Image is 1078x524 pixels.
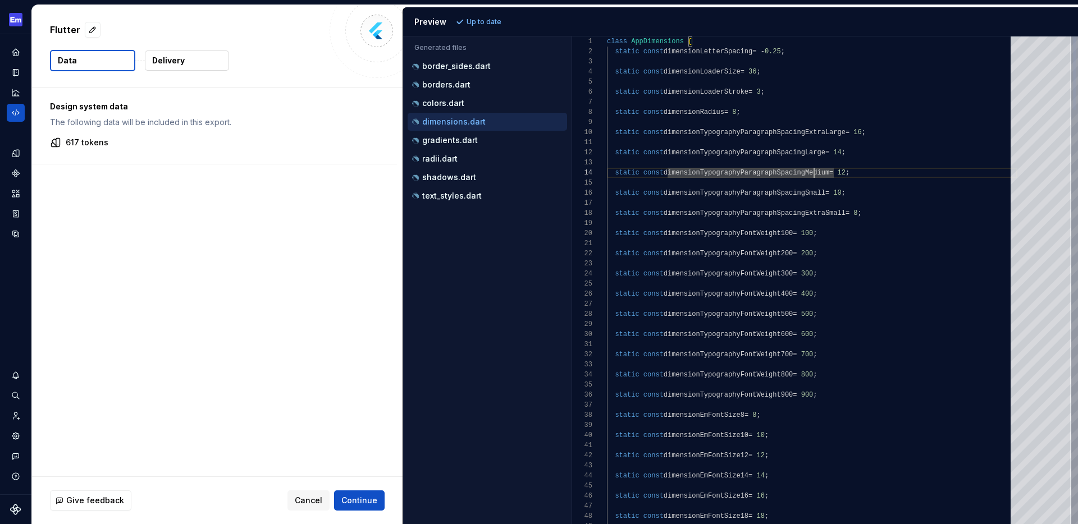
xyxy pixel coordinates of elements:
[724,108,728,116] span: =
[663,330,792,338] span: dimensionTypographyFontWeight600
[663,431,748,439] span: dimensionEmFontSize10
[825,189,829,197] span: =
[341,495,377,506] span: Continue
[572,178,592,188] div: 15
[663,472,748,480] span: dimensionEmFontSize14
[572,350,592,360] div: 32
[572,67,592,77] div: 4
[841,189,845,197] span: ;
[50,490,131,511] button: Give feedback
[748,512,752,520] span: =
[748,492,752,500] span: =
[663,512,748,520] span: dimensionEmFontSize18
[841,149,845,157] span: ;
[7,84,25,102] div: Analytics
[422,154,458,163] p: radii.dart
[663,371,792,379] span: dimensionTypographyFontWeight800
[740,68,744,76] span: =
[643,229,663,237] span: const
[663,411,744,419] span: dimensionEmFontSize8
[572,269,592,279] div: 24
[7,407,25,425] div: Invite team
[813,391,817,399] span: ;
[422,62,491,71] p: border_sides.dart
[744,411,748,419] span: =
[756,492,764,500] span: 16
[7,43,25,61] div: Home
[572,188,592,198] div: 16
[408,79,567,91] button: borders.dart
[572,47,592,57] div: 2
[572,430,592,440] div: 40
[422,80,471,89] p: borders.dart
[58,55,77,66] p: Data
[572,370,592,380] div: 34
[408,171,567,183] button: shadows.dart
[572,400,592,410] div: 37
[408,134,567,146] button: gradients.dart
[663,88,748,96] span: dimensionLoaderStroke
[572,168,592,178] div: 14
[7,366,25,384] div: Notifications
[572,117,592,127] div: 9
[752,48,756,56] span: =
[50,117,379,128] p: The following data will be included in this export.
[66,137,108,148] p: 617 tokens
[467,17,501,26] p: Up to date
[572,77,592,87] div: 5
[572,137,592,148] div: 11
[615,169,639,177] span: static
[756,452,764,459] span: 12
[793,371,797,379] span: =
[857,209,861,217] span: ;
[813,270,817,278] span: ;
[813,351,817,358] span: ;
[7,63,25,81] a: Documentation
[7,104,25,122] a: Code automation
[615,512,639,520] span: static
[764,452,768,459] span: ;
[615,472,639,480] span: static
[643,169,663,177] span: const
[663,452,748,459] span: dimensionEmFontSize12
[572,107,592,117] div: 8
[152,55,185,66] p: Delivery
[748,472,752,480] span: =
[7,387,25,405] div: Search ⌘K
[615,88,639,96] span: static
[287,490,330,511] button: Cancel
[572,36,592,47] div: 1
[572,158,592,168] div: 13
[422,173,476,182] p: shadows.dart
[7,144,25,162] a: Design tokens
[572,57,592,67] div: 3
[643,452,663,459] span: const
[50,50,135,71] button: Data
[422,117,486,126] p: dimensions.dart
[572,228,592,238] div: 20
[572,97,592,107] div: 7
[7,205,25,223] a: Storybook stories
[631,38,684,45] span: AppDimensions
[607,38,627,45] span: class
[663,209,845,217] span: dimensionTypographyParagraphSpacingExtraSmall
[7,447,25,465] button: Contact support
[572,390,592,400] div: 36
[643,492,663,500] span: const
[756,88,760,96] span: 3
[837,169,845,177] span: 12
[663,68,740,76] span: dimensionLoaderSize
[615,371,639,379] span: static
[801,290,813,298] span: 400
[572,279,592,289] div: 25
[813,310,817,318] span: ;
[572,380,592,390] div: 35
[663,290,792,298] span: dimensionTypographyFontWeight400
[663,310,792,318] span: dimensionTypographyFontWeight500
[764,492,768,500] span: ;
[615,270,639,278] span: static
[643,48,663,56] span: const
[643,391,663,399] span: const
[845,128,849,136] span: =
